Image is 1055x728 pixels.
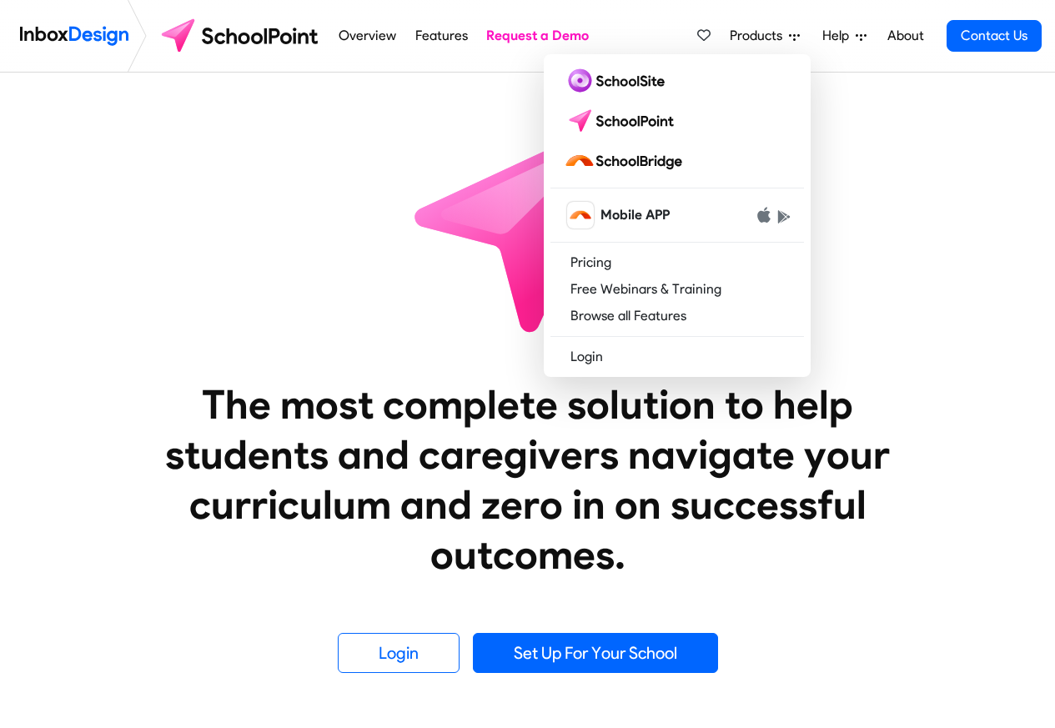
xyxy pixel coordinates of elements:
[410,19,472,53] a: Features
[132,379,924,580] heading: The most complete solution to help students and caregivers navigate your curriculum and zero in o...
[600,205,670,225] span: Mobile APP
[723,19,806,53] a: Products
[567,202,594,228] img: schoolbridge icon
[378,73,678,373] img: icon_schoolpoint.svg
[822,26,856,46] span: Help
[550,276,804,303] a: Free Webinars & Training
[882,19,928,53] a: About
[550,344,804,370] a: Login
[816,19,873,53] a: Help
[564,68,671,94] img: schoolsite logo
[153,16,329,56] img: schoolpoint logo
[338,633,460,673] a: Login
[482,19,594,53] a: Request a Demo
[334,19,401,53] a: Overview
[947,20,1042,52] a: Contact Us
[550,249,804,276] a: Pricing
[730,26,789,46] span: Products
[564,108,681,134] img: schoolpoint logo
[550,195,804,235] a: schoolbridge icon Mobile APP
[544,54,811,377] div: Products
[473,633,718,673] a: Set Up For Your School
[564,148,689,174] img: schoolbridge logo
[550,303,804,329] a: Browse all Features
